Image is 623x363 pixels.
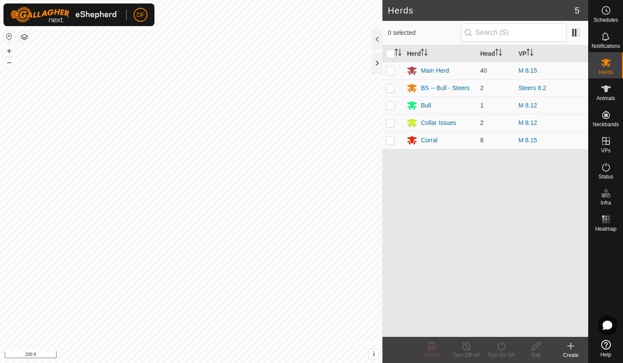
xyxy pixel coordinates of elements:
a: M 8.15 [519,67,537,74]
div: BS -- Bull - Steers [421,84,469,93]
button: Reset Map [4,31,14,42]
th: Herd [403,45,476,62]
span: 2 [480,84,484,91]
div: Turn Off VP [449,351,484,359]
span: Animals [596,96,615,101]
p-sorticon: Activate to sort [421,50,428,57]
h2: Herds [388,5,574,16]
span: 1 [480,102,484,109]
a: M 8.12 [519,102,537,109]
button: Map Layers [19,32,30,42]
div: Create [553,351,588,359]
a: Contact Us [200,352,225,360]
th: VP [515,45,588,62]
div: Bull [421,101,431,110]
span: Help [600,352,611,357]
span: Heatmap [595,226,616,232]
span: Notifications [592,44,620,49]
p-sorticon: Activate to sort [495,50,502,57]
a: M 8.15 [519,137,537,144]
span: Schedules [593,17,618,23]
a: Help [589,336,623,361]
a: M 8.12 [519,119,537,126]
button: – [4,57,14,67]
input: Search (S) [461,24,566,42]
span: 5 [575,4,579,17]
button: + [4,46,14,56]
a: Steers 8.2 [519,84,546,91]
span: Neckbands [593,122,619,127]
div: Corral [421,136,437,145]
p-sorticon: Activate to sort [395,50,402,57]
div: Edit [519,351,553,359]
div: Main Herd [421,66,449,75]
a: Privacy Policy [157,352,190,360]
span: VPs [601,148,610,153]
span: Status [598,174,613,179]
span: 2 [480,119,484,126]
div: Collar Issues [421,118,456,128]
span: i [373,350,375,358]
span: Herds [599,70,613,75]
div: Turn On VP [484,351,519,359]
span: DF [137,10,145,20]
span: 8 [480,137,484,144]
th: Head [477,45,515,62]
span: Infra [600,200,611,205]
span: 40 [480,67,487,74]
button: i [369,350,378,359]
span: Delete [424,352,439,358]
p-sorticon: Activate to sort [526,50,533,57]
img: Gallagher Logo [10,7,119,23]
span: 0 selected [388,28,461,37]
